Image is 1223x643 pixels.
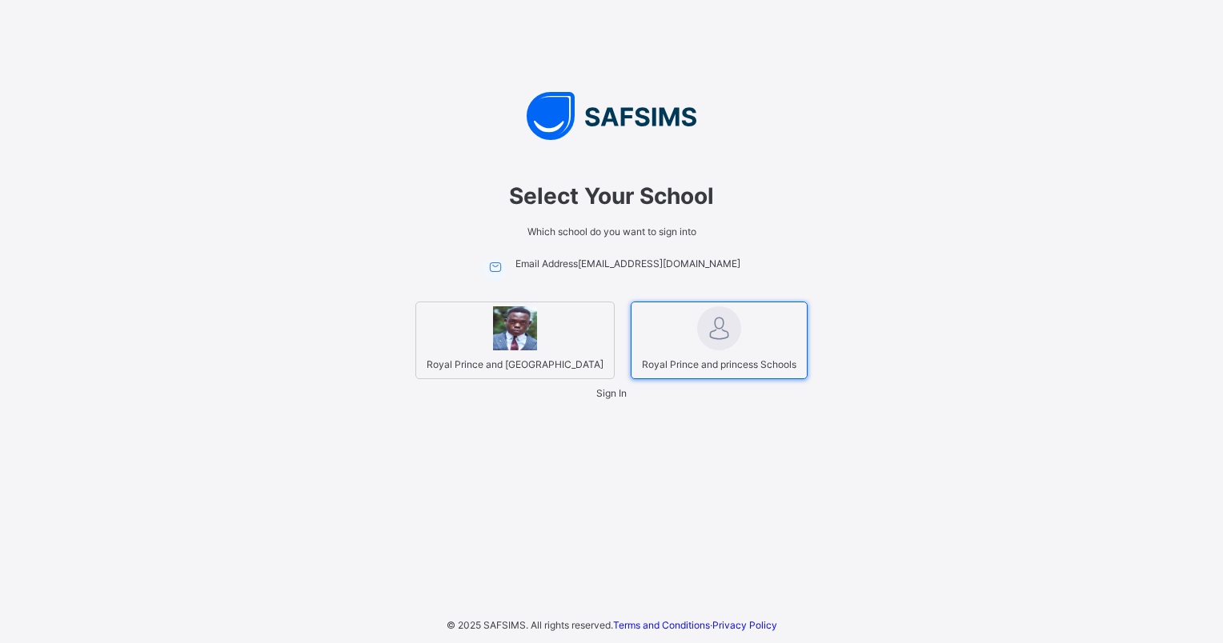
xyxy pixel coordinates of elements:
a: Terms and Conditions [613,619,710,631]
span: Royal Prince and princess Schools [638,354,800,374]
span: Select Your School [387,182,836,210]
a: Privacy Policy [712,619,777,631]
span: Sign In [596,387,627,399]
span: Royal Prince and [GEOGRAPHIC_DATA] [423,354,607,374]
span: Which school do you want to sign into [387,226,836,238]
img: Royal Prince and Princess College [493,306,537,350]
img: SAFSIMS Logo [371,92,852,140]
span: © 2025 SAFSIMS. All rights reserved. [447,619,613,631]
img: Royal Prince and princess Schools [697,306,741,350]
span: Email Address [515,258,578,270]
span: · [613,619,777,631]
span: [EMAIL_ADDRESS][DOMAIN_NAME] [578,258,740,270]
